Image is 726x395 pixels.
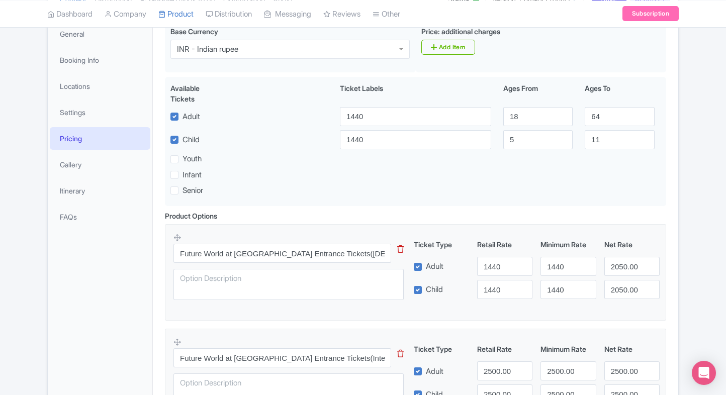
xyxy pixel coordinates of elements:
label: Price: additional charges [421,26,500,37]
input: Child [340,130,491,149]
div: Ages From [497,83,579,104]
div: INR - Indian rupee [177,45,238,54]
div: Ticket Type [410,344,473,354]
label: Senior [183,185,203,196]
div: Minimum Rate [536,344,600,354]
div: Available Tickets [170,83,225,104]
div: Open Intercom Messenger [692,361,716,385]
input: 0.0 [477,361,532,380]
label: Child [426,284,443,295]
label: Adult [426,366,443,377]
span: Base Currency [170,27,218,36]
input: Adult [340,107,491,126]
div: Net Rate [600,344,664,354]
div: Ages To [579,83,660,104]
a: Subscription [622,6,679,21]
label: Child [183,134,200,146]
label: Adult [183,111,200,123]
a: FAQs [50,206,150,228]
input: 0.0 [604,361,660,380]
input: 0.0 [604,257,660,276]
input: Option Name [173,244,391,263]
a: Settings [50,101,150,124]
input: 0.0 [540,257,596,276]
a: Pricing [50,127,150,150]
div: Product Options [165,211,217,221]
div: Net Rate [600,239,664,250]
a: General [50,23,150,45]
label: Infant [183,169,202,181]
a: Add Item [421,40,475,55]
a: Gallery [50,153,150,176]
div: Ticket Type [410,239,473,250]
div: Ticket Labels [334,83,497,104]
input: 0.0 [540,280,596,299]
input: 0.0 [477,280,532,299]
div: Retail Rate [473,344,536,354]
a: Booking Info [50,49,150,71]
label: Youth [183,153,202,165]
a: Itinerary [50,179,150,202]
a: Locations [50,75,150,97]
input: 0.0 [477,257,532,276]
input: 0.0 [540,361,596,380]
label: Adult [426,261,443,272]
div: Minimum Rate [536,239,600,250]
div: Retail Rate [473,239,536,250]
input: Option Name [173,348,391,367]
input: 0.0 [604,280,660,299]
